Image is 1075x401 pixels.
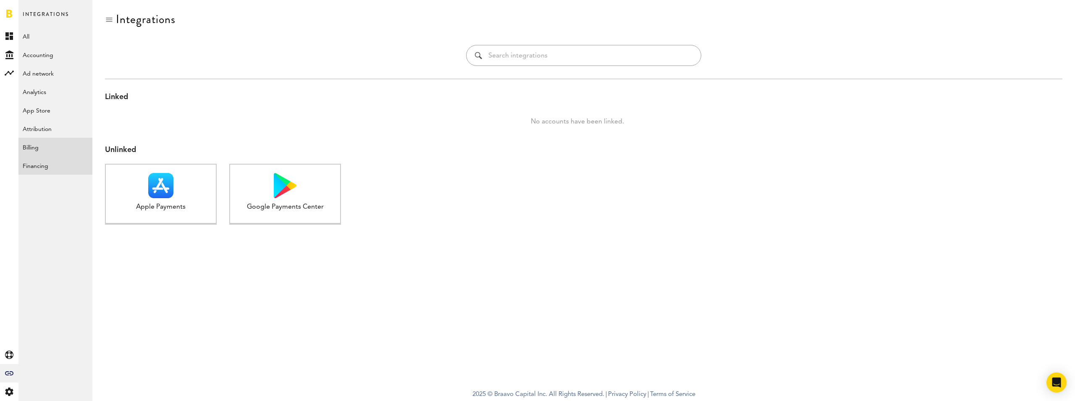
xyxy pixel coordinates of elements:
a: Terms of Service [650,391,695,398]
div: Unlinked [105,145,1062,156]
a: App Store [18,101,92,119]
span: Integrations [23,9,69,27]
div: Google Payments Center [230,202,340,212]
a: Ad network [18,64,92,82]
div: Open Intercom Messenger [1046,372,1067,393]
a: All [18,27,92,45]
a: Accounting [18,45,92,64]
a: Billing [18,138,92,156]
input: Search integrations [488,45,692,66]
img: Apple Payments [148,173,173,198]
div: Linked [105,92,1062,103]
div: Apple Payments [106,202,216,212]
a: Financing [18,156,92,175]
span: Support [18,6,48,13]
div: Integrations [116,13,176,26]
a: Attribution [18,119,92,138]
div: No accounts have been linked. [92,115,1062,128]
a: Privacy Policy [608,391,646,398]
a: Analytics [18,82,92,101]
img: Google Payments Center [274,173,296,198]
span: 2025 © Braavo Capital Inc. All Rights Reserved. [472,388,604,401]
